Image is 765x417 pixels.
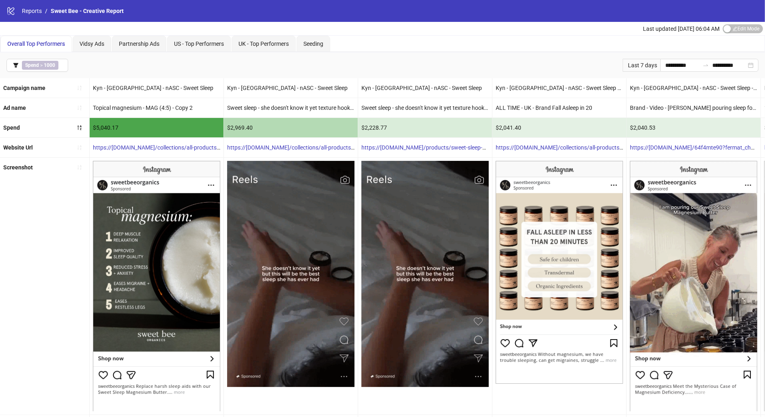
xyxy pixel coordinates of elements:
div: Kyn - [GEOGRAPHIC_DATA] - nASC - Sweet Sleep [224,78,358,98]
span: sort-ascending [77,145,82,150]
span: sort-ascending [77,85,82,91]
div: $2,228.77 [358,118,492,137]
span: Overall Top Performers [7,41,65,47]
li: / [45,6,47,15]
button: Spend > 1000 [6,59,68,72]
span: Last updated [DATE] 06:04 AM [643,26,720,32]
span: > [22,61,58,70]
span: sort-descending [77,125,82,130]
div: ALL TIME - UK - Brand Fall Asleep in 20 [492,98,626,118]
span: Vidsy Ads [80,41,104,47]
b: Screenshot [3,164,33,171]
div: Kyn - [GEOGRAPHIC_DATA] - nASC - Sweet Sleep - Fermat [627,78,761,98]
b: 1000 [44,62,55,68]
span: sort-ascending [77,105,82,111]
div: Topical magnesium - MAG (4:5) - Copy 2 [90,98,223,118]
div: $2,041.40 [492,118,626,137]
div: Kyn - [GEOGRAPHIC_DATA] - nASC - Sweet Sleep Magnesium Butter [492,78,626,98]
span: Seeding [303,41,323,47]
span: sort-ascending [77,165,82,170]
img: Screenshot 120232264218820561 [630,161,757,411]
b: Spend [25,62,39,68]
a: Reports [20,6,43,15]
div: Kyn - [GEOGRAPHIC_DATA] - nASC - Sweet Sleep [358,78,492,98]
div: Brand - Video - [PERSON_NAME] pouring sleep focussed - Fermat - Copy [627,98,761,118]
div: $2,969.40 [224,118,358,137]
span: Sweet Bee - Creative Report [51,8,124,14]
img: Screenshot 120229004448860561 [227,161,355,387]
span: Partnership Ads [119,41,159,47]
span: swap-right [703,62,709,68]
span: filter [13,62,19,68]
div: Kyn - [GEOGRAPHIC_DATA] - nASC - Sweet Sleep [90,78,223,98]
b: Campaign name [3,85,45,91]
div: Sweet sleep - she doesn't know it yet texture hook - 9:16 reel.MOV - Copy [358,98,492,118]
b: Spend [3,124,20,131]
div: $5,040.17 [90,118,223,137]
span: to [703,62,709,68]
div: Sweet sleep - she doesn't know it yet texture hook - 9:16 reel.MOV [224,98,358,118]
img: Screenshot 120233542745900561 [361,161,489,387]
b: Ad name [3,105,26,111]
img: Screenshot 120233542586090561 [93,161,220,411]
img: Screenshot 120231974760740561 [496,161,623,384]
span: US - Top Performers [174,41,224,47]
div: $2,040.53 [627,118,761,137]
b: Website Url [3,144,33,151]
span: UK - Top Performers [239,41,289,47]
div: Last 7 days [623,59,660,72]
